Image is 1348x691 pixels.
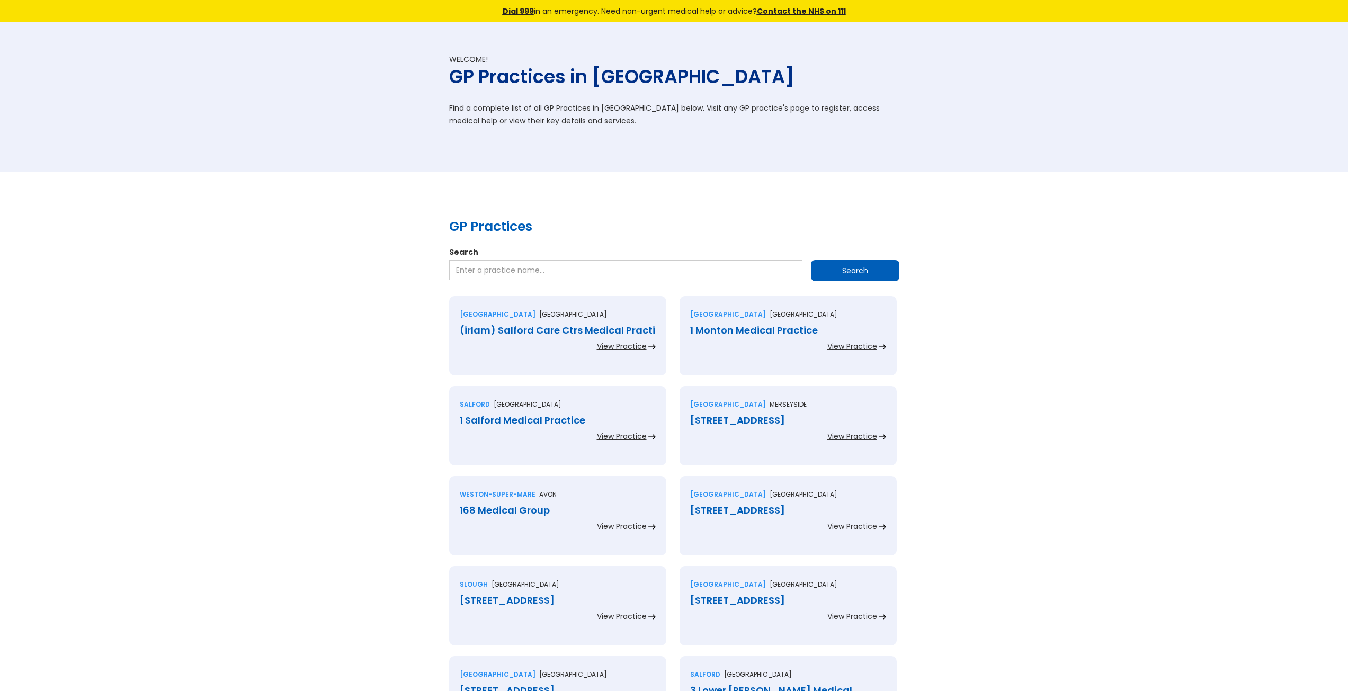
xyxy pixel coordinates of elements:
a: [GEOGRAPHIC_DATA][GEOGRAPHIC_DATA][STREET_ADDRESS]View Practice [680,566,897,656]
p: Merseyside [770,399,807,410]
p: Find a complete list of all GP Practices in [GEOGRAPHIC_DATA] below. Visit any GP practice's page... [449,102,899,127]
a: [GEOGRAPHIC_DATA]Merseyside[STREET_ADDRESS]View Practice [680,386,897,476]
div: View Practice [597,431,647,442]
a: Weston-super-mareAvon168 Medical GroupView Practice [449,476,666,566]
div: Welcome! [449,54,899,65]
div: [GEOGRAPHIC_DATA] [690,399,766,410]
div: [GEOGRAPHIC_DATA] [460,669,535,680]
div: 1 Monton Medical Practice [690,325,886,336]
p: [GEOGRAPHIC_DATA] [539,669,607,680]
div: [STREET_ADDRESS] [690,595,886,606]
a: Slough[GEOGRAPHIC_DATA][STREET_ADDRESS]View Practice [449,566,666,656]
label: Search [449,247,899,257]
a: [GEOGRAPHIC_DATA][GEOGRAPHIC_DATA]1 Monton Medical PracticeView Practice [680,296,897,386]
div: [GEOGRAPHIC_DATA] [460,309,535,320]
div: in an emergency. Need non-urgent medical help or advice? [431,5,918,17]
p: [GEOGRAPHIC_DATA] [770,309,837,320]
p: [GEOGRAPHIC_DATA] [492,579,559,590]
div: View Practice [597,341,647,352]
a: Salford[GEOGRAPHIC_DATA]1 Salford Medical PracticeView Practice [449,386,666,476]
div: Slough [460,579,488,590]
h1: GP Practices in [GEOGRAPHIC_DATA] [449,65,899,88]
div: [STREET_ADDRESS] [460,595,656,606]
div: 168 Medical Group [460,505,656,516]
input: Enter a practice name… [449,260,802,280]
div: View Practice [597,611,647,622]
p: [GEOGRAPHIC_DATA] [770,489,837,500]
div: [GEOGRAPHIC_DATA] [690,579,766,590]
div: View Practice [597,521,647,532]
div: Salford [690,669,720,680]
a: [GEOGRAPHIC_DATA][GEOGRAPHIC_DATA][STREET_ADDRESS]View Practice [680,476,897,566]
div: (irlam) Salford Care Ctrs Medical Practi [460,325,656,336]
div: View Practice [827,431,877,442]
div: View Practice [827,611,877,622]
div: [STREET_ADDRESS] [690,505,886,516]
a: Dial 999 [503,6,534,16]
div: [GEOGRAPHIC_DATA] [690,489,766,500]
h2: GP Practices [449,217,899,236]
div: Salford [460,399,490,410]
div: [GEOGRAPHIC_DATA] [690,309,766,320]
div: [STREET_ADDRESS] [690,415,886,426]
p: [GEOGRAPHIC_DATA] [724,669,792,680]
a: Contact the NHS on 111 [757,6,846,16]
p: [GEOGRAPHIC_DATA] [539,309,607,320]
div: View Practice [827,341,877,352]
div: Weston-super-mare [460,489,535,500]
p: Avon [539,489,557,500]
a: [GEOGRAPHIC_DATA][GEOGRAPHIC_DATA](irlam) Salford Care Ctrs Medical PractiView Practice [449,296,666,386]
div: View Practice [827,521,877,532]
p: [GEOGRAPHIC_DATA] [494,399,561,410]
input: Search [811,260,899,281]
p: [GEOGRAPHIC_DATA] [770,579,837,590]
div: 1 Salford Medical Practice [460,415,656,426]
